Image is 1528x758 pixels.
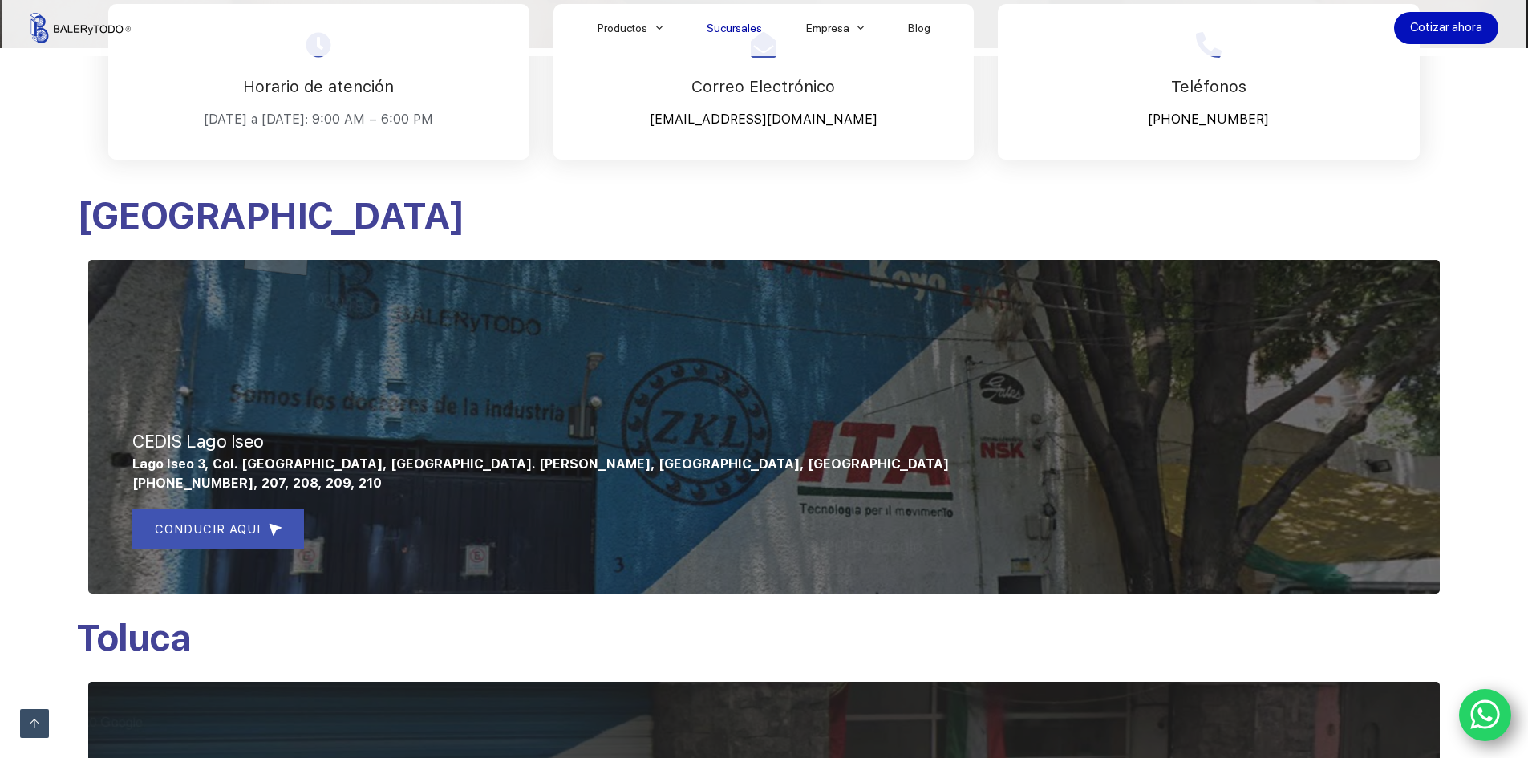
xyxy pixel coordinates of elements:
a: WhatsApp [1459,689,1512,742]
span: [DATE] a [DATE]: 9:00 AM – 6:00 PM [204,111,433,127]
span: [GEOGRAPHIC_DATA] [76,193,464,237]
a: CONDUCIR AQUI [132,509,304,549]
span: Toluca [76,615,190,659]
span: Teléfonos [1171,77,1246,96]
span: Horario de atención [243,77,394,96]
p: [EMAIL_ADDRESS][DOMAIN_NAME] [574,107,954,132]
span: Correo Electrónico [691,77,835,96]
img: Balerytodo [30,13,131,43]
span: Lago Iseo 3, Col. [GEOGRAPHIC_DATA], [GEOGRAPHIC_DATA]. [PERSON_NAME], [GEOGRAPHIC_DATA], [GEOGRA... [132,456,949,472]
span: [PHONE_NUMBER], 207, 208, 209, 210 [132,476,382,491]
span: CONDUCIR AQUI [155,520,261,539]
span: CEDIS Lago Iseo [132,431,264,452]
a: Ir arriba [20,709,49,738]
a: Cotizar ahora [1394,12,1498,44]
p: [PHONE_NUMBER] [1018,107,1400,132]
